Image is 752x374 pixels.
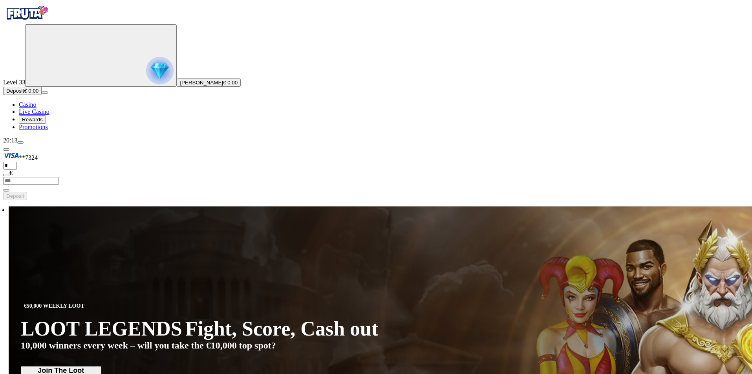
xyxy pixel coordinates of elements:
[19,124,48,130] a: gift-inverted iconPromotions
[3,79,25,86] span: Level 33
[3,189,9,192] button: eye icon
[19,115,46,124] button: reward iconRewards
[3,174,9,176] button: eye icon
[19,108,49,115] a: poker-chip iconLive Casino
[3,137,17,144] span: 20:13
[3,17,50,24] a: Fruta
[21,340,276,351] span: 10,000 winners every week – will you take the €10,000 top spot?
[19,101,36,108] span: Casino
[19,124,48,130] span: Promotions
[146,57,174,84] img: reward progress
[3,151,19,160] img: Visa
[17,141,24,144] button: menu
[3,3,50,23] img: Fruta
[3,3,749,131] nav: Primary
[21,317,182,340] span: LOOT LEGENDS
[19,108,49,115] span: Live Casino
[25,24,177,87] button: reward progress
[223,80,238,86] span: € 0.00
[180,80,223,86] span: [PERSON_NAME]
[9,170,13,176] span: €
[42,91,48,94] button: menu
[6,193,24,199] span: Deposit
[21,301,88,311] span: €50,000 WEEKLY LOOT
[19,101,36,108] a: diamond iconCasino
[177,78,241,87] button: [PERSON_NAME]€ 0.00
[185,319,379,339] span: Fight, Score, Cash out
[6,88,24,94] span: Deposit
[3,87,42,95] button: Depositplus icon€ 0.00
[22,117,43,122] span: Rewards
[3,192,27,200] button: Deposit
[3,148,9,151] button: Hide quick deposit form
[24,88,38,94] span: € 0.00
